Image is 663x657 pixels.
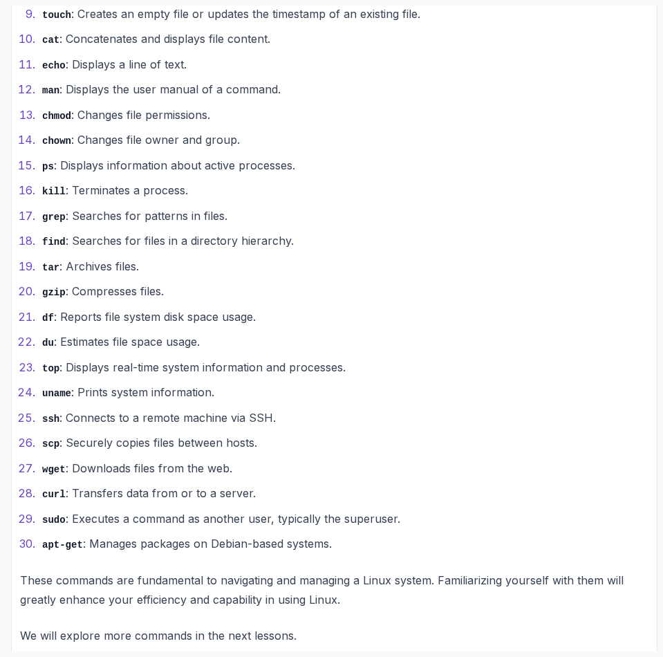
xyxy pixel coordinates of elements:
li: : Searches for files in a directory hierarchy. [38,231,648,251]
code: find [42,237,66,248]
code: grep [42,212,66,223]
li: : Concatenates and displays file content. [38,29,648,49]
li: : Changes file permissions. [38,105,648,125]
li: : Manages packages on Debian-based systems. [38,534,648,554]
code: chmod [42,111,71,122]
li: : Connects to a remote machine via SSH. [38,408,648,428]
li: : Securely copies files between hosts. [38,433,648,453]
code: wget [42,464,66,475]
li: : Creates an empty file or updates the timestamp of an existing file. [38,4,648,24]
code: curl [42,489,66,500]
li: : Compresses files. [38,281,648,302]
li: : Executes a command as another user, typically the superuser. [38,509,648,529]
li: : Estimates file space usage. [38,332,648,352]
code: ssh [42,414,59,425]
code: echo [42,60,66,71]
li: : Changes file owner and group. [38,130,648,150]
code: kill [42,186,66,197]
li: : Transfers data from or to a server. [38,483,648,503]
code: uname [42,388,71,399]
code: top [42,363,59,374]
code: cat [42,35,59,46]
p: These commands are fundamental to navigating and managing a Linux system. Familiarizing yourself ... [20,571,648,609]
li: : Downloads files from the web. [38,459,648,479]
code: man [42,85,59,96]
code: apt-get [42,539,83,550]
code: touch [42,10,71,21]
code: df [42,313,54,324]
code: du [42,337,54,349]
li: : Displays information about active processes. [38,156,648,176]
li: : Displays a line of text. [38,55,648,75]
p: We will explore more commands in the next lessons. [20,626,648,645]
code: chown [42,136,71,147]
li: : Displays real-time system information and processes. [38,358,648,378]
code: tar [42,262,59,273]
code: ps [42,161,54,172]
li: : Archives files. [38,257,648,277]
code: scp [42,438,59,450]
code: gzip [42,287,66,298]
li: : Searches for patterns in files. [38,206,648,226]
li: : Displays the user manual of a command. [38,80,648,100]
li: : Prints system information. [38,382,648,402]
code: sudo [42,515,66,526]
li: : Terminates a process. [38,181,648,201]
li: : Reports file system disk space usage. [38,307,648,327]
